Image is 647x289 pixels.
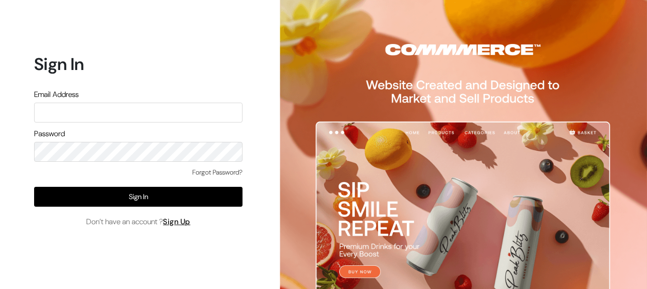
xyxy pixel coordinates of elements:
span: Don’t have an account ? [86,216,190,228]
button: Sign In [34,187,243,207]
label: Password [34,128,65,140]
a: Sign Up [163,217,190,227]
label: Email Address [34,89,79,100]
a: Forgot Password? [192,167,243,177]
h1: Sign In [34,54,243,74]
